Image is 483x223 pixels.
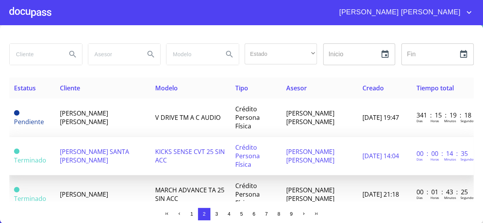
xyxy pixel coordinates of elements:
span: Cliente [60,84,80,92]
span: [DATE] 14:04 [362,152,399,160]
p: Segundos [460,195,475,200]
button: 4 [223,208,235,220]
span: [PERSON_NAME] [PERSON_NAME] [286,147,334,164]
p: Segundos [460,119,475,123]
button: account of current user [333,6,474,19]
span: 2 [203,211,205,217]
span: Terminado [14,156,46,164]
p: Dias [416,195,423,200]
p: Minutos [444,195,456,200]
span: [PERSON_NAME] [PERSON_NAME] [286,109,334,126]
span: Creado [362,84,384,92]
span: Crédito Persona Física [235,105,260,130]
p: Minutos [444,157,456,161]
p: Dias [416,119,423,123]
p: Minutos [444,119,456,123]
span: 6 [252,211,255,217]
span: 1 [190,211,193,217]
button: 1 [185,208,198,220]
span: 9 [290,211,292,217]
span: [PERSON_NAME] SANTA [PERSON_NAME] [60,147,129,164]
span: Pendiente [14,118,44,126]
p: Dias [416,157,423,161]
span: [DATE] 21:18 [362,190,399,199]
p: 00 : 00 : 14 : 35 [416,149,469,158]
span: Asesor [286,84,307,92]
input: search [166,44,217,65]
input: search [88,44,139,65]
p: Segundos [460,157,475,161]
span: 5 [240,211,243,217]
span: Modelo [155,84,178,92]
p: 00 : 01 : 43 : 25 [416,188,469,196]
span: Terminado [14,149,19,154]
span: [PERSON_NAME] [60,190,108,199]
span: 3 [215,211,218,217]
span: V DRIVE TM A C AUDIO [155,113,220,122]
span: KICKS SENSE CVT 25 SIN ACC [155,147,225,164]
span: [DATE] 19:47 [362,113,399,122]
span: Tiempo total [416,84,454,92]
button: 3 [210,208,223,220]
span: [PERSON_NAME] [PERSON_NAME] [333,6,464,19]
p: Horas [430,195,439,200]
p: 341 : 15 : 19 : 18 [416,111,469,119]
button: Search [63,45,82,64]
span: 8 [277,211,280,217]
button: Search [142,45,160,64]
button: 2 [198,208,210,220]
span: Crédito Persona Física [235,143,260,169]
input: search [10,44,60,65]
button: Search [220,45,239,64]
p: Horas [430,119,439,123]
span: Terminado [14,187,19,192]
span: MARCH ADVANCE TA 25 SIN ACC [155,186,224,203]
button: 6 [248,208,260,220]
button: 8 [273,208,285,220]
span: [PERSON_NAME] [PERSON_NAME] [286,186,334,203]
p: Horas [430,157,439,161]
span: [PERSON_NAME] [PERSON_NAME] [60,109,108,126]
div: ​ [245,43,317,64]
span: Estatus [14,84,36,92]
button: 9 [285,208,297,220]
span: 7 [265,211,268,217]
span: Crédito Persona Física [235,182,260,207]
span: Terminado [14,194,46,203]
button: 5 [235,208,248,220]
span: Pendiente [14,110,19,116]
span: Tipo [235,84,248,92]
button: 7 [260,208,273,220]
span: 4 [227,211,230,217]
